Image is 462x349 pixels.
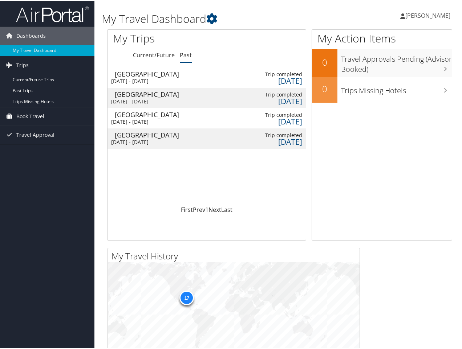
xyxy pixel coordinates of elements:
span: Travel Approval [16,125,54,143]
div: [DATE] - [DATE] [111,97,179,104]
a: 0Trips Missing Hotels [312,76,452,102]
img: airportal-logo.png [16,5,89,22]
a: 0Travel Approvals Pending (Advisor Booked) [312,48,452,76]
span: Trips [16,55,29,73]
div: Trip completed [263,131,302,137]
a: First [181,205,193,213]
span: Dashboards [16,26,46,44]
h2: 0 [312,55,337,67]
span: Book Travel [16,106,44,124]
h3: Trips Missing Hotels [341,81,452,95]
div: [DATE] [263,117,302,124]
div: [DATE] - [DATE] [111,138,179,144]
h2: 0 [312,82,337,94]
h2: My Travel History [112,249,360,261]
a: [PERSON_NAME] [400,4,458,25]
div: [GEOGRAPHIC_DATA] [115,90,183,97]
a: Last [221,205,232,213]
h1: My Travel Dashboard [102,10,339,25]
div: [DATE] [263,77,302,83]
h1: My Trips [113,30,218,45]
span: [PERSON_NAME] [405,11,450,19]
div: Trip completed [263,90,302,97]
a: Next [208,205,221,213]
h3: Travel Approvals Pending (Advisor Booked) [341,49,452,73]
div: [GEOGRAPHIC_DATA] [115,131,183,137]
a: Current/Future [133,50,175,58]
a: Prev [193,205,205,213]
h1: My Action Items [312,30,452,45]
div: [DATE] [263,137,302,144]
div: Trip completed [263,70,302,77]
div: 17 [179,290,194,304]
a: Past [180,50,192,58]
div: [DATE] - [DATE] [111,77,179,83]
div: [DATE] - [DATE] [111,118,179,124]
div: [GEOGRAPHIC_DATA] [115,110,183,117]
div: Trip completed [263,111,302,117]
div: [GEOGRAPHIC_DATA] [115,70,183,76]
a: 1 [205,205,208,213]
div: [DATE] [263,97,302,103]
